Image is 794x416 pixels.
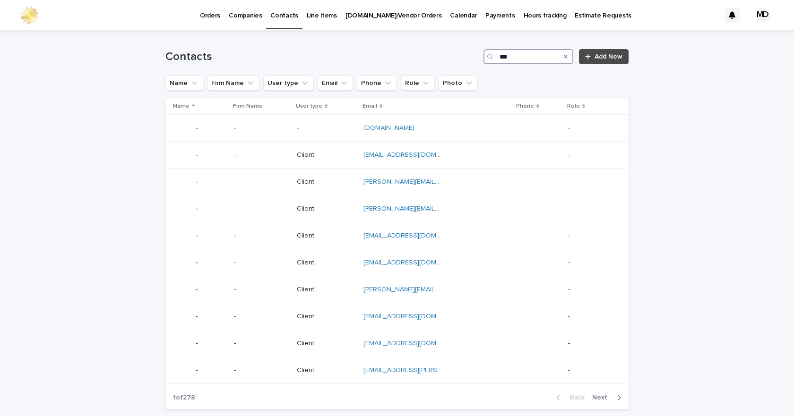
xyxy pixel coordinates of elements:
[234,340,289,348] p: -
[165,386,203,409] p: 1 of 278
[568,284,572,294] p: -
[297,178,356,186] p: Client
[165,303,629,330] tr: -- -Client[EMAIL_ADDRESS][DOMAIN_NAME] --
[363,205,522,212] a: [PERSON_NAME][EMAIL_ADDRESS][DOMAIN_NAME]
[196,365,200,374] p: -
[568,365,572,374] p: -
[297,205,356,213] p: Client
[439,76,478,91] button: Photo
[579,49,629,64] a: Add New
[297,232,356,240] p: Client
[196,284,200,294] p: -
[568,338,572,348] p: -
[357,76,397,91] button: Phone
[234,286,289,294] p: -
[568,257,572,267] p: -
[297,151,356,159] p: Client
[196,149,200,159] p: -
[588,393,629,402] button: Next
[234,124,289,132] p: -
[363,125,414,131] a: [DOMAIN_NAME]
[196,122,200,132] p: -
[196,311,200,321] p: -
[363,313,470,320] a: [EMAIL_ADDRESS][DOMAIN_NAME]
[234,232,289,240] p: -
[363,178,522,185] a: [PERSON_NAME][EMAIL_ADDRESS][DOMAIN_NAME]
[234,151,289,159] p: -
[401,76,435,91] button: Role
[549,393,588,402] button: Back
[196,257,200,267] p: -
[297,340,356,348] p: Client
[568,149,572,159] p: -
[196,203,200,213] p: -
[196,230,200,240] p: -
[165,76,203,91] button: Name
[165,115,629,142] tr: -- --[DOMAIN_NAME] --
[165,50,480,64] h1: Contacts
[263,76,314,91] button: User type
[564,394,585,401] span: Back
[568,203,572,213] p: -
[165,357,629,384] tr: -- -Client[EMAIL_ADDRESS][PERSON_NAME][DOMAIN_NAME] --
[363,286,522,293] a: [PERSON_NAME][EMAIL_ADDRESS][DOMAIN_NAME]
[297,124,356,132] p: -
[483,49,573,64] input: Search
[363,152,470,158] a: [EMAIL_ADDRESS][DOMAIN_NAME]
[297,313,356,321] p: Client
[595,53,622,60] span: Add New
[234,259,289,267] p: -
[196,338,200,348] p: -
[234,205,289,213] p: -
[362,101,377,111] p: Email
[207,76,259,91] button: Firm Name
[592,394,613,401] span: Next
[234,178,289,186] p: -
[297,259,356,267] p: Client
[363,259,470,266] a: [EMAIL_ADDRESS][DOMAIN_NAME]
[165,276,629,303] tr: -- -Client[PERSON_NAME][EMAIL_ADDRESS][DOMAIN_NAME] --
[165,142,629,169] tr: -- -Client[EMAIL_ADDRESS][DOMAIN_NAME] --
[234,366,289,374] p: -
[568,122,572,132] p: -
[318,76,353,91] button: Email
[567,101,580,111] p: Role
[363,340,470,347] a: [EMAIL_ADDRESS][DOMAIN_NAME]
[568,311,572,321] p: -
[755,8,770,23] div: MD
[165,169,629,195] tr: -- -Client[PERSON_NAME][EMAIL_ADDRESS][DOMAIN_NAME] --
[165,330,629,357] tr: -- -Client[EMAIL_ADDRESS][DOMAIN_NAME] --
[297,366,356,374] p: Client
[297,286,356,294] p: Client
[19,6,40,25] img: 0ffKfDbyRa2Iv8hnaAqg
[233,101,263,111] p: Firm Name
[165,195,629,222] tr: -- -Client[PERSON_NAME][EMAIL_ADDRESS][DOMAIN_NAME] --
[296,101,322,111] p: User type
[234,313,289,321] p: -
[516,101,534,111] p: Phone
[363,367,522,374] a: [EMAIL_ADDRESS][PERSON_NAME][DOMAIN_NAME]
[568,230,572,240] p: -
[568,176,572,186] p: -
[196,176,200,186] p: -
[363,232,470,239] a: [EMAIL_ADDRESS][DOMAIN_NAME]
[173,101,190,111] p: Name
[165,249,629,276] tr: -- -Client[EMAIL_ADDRESS][DOMAIN_NAME] --
[165,222,629,249] tr: -- -Client[EMAIL_ADDRESS][DOMAIN_NAME] --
